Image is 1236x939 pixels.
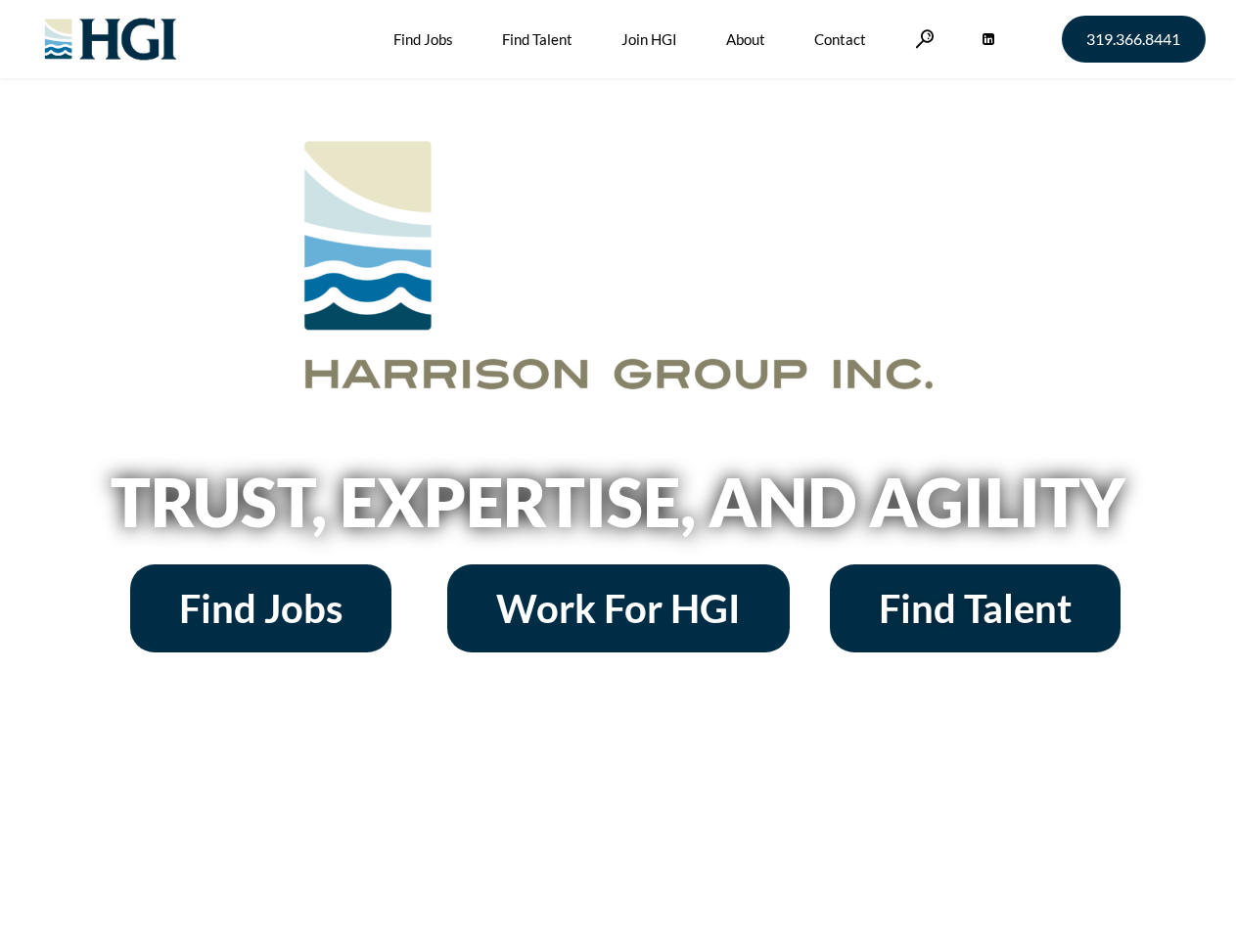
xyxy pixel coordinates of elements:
a: Find Jobs [130,564,391,652]
span: Work For HGI [496,589,741,628]
a: Search [915,29,935,48]
span: 319.366.8441 [1086,31,1180,47]
a: Work For HGI [447,564,790,652]
span: Find Jobs [179,589,343,628]
span: Find Talent [879,589,1072,628]
a: 319.366.8441 [1062,16,1206,63]
h2: Trust, Expertise, and Agility [61,469,1176,535]
a: Find Talent [830,564,1121,652]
